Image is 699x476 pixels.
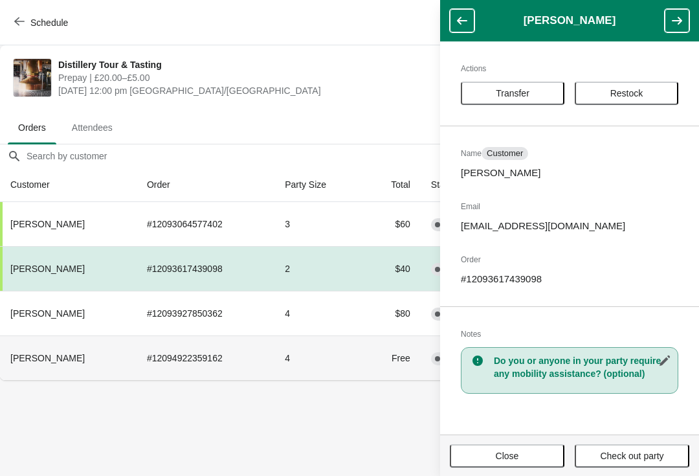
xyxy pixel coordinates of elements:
[10,219,85,229] span: [PERSON_NAME]
[274,168,363,202] th: Party Size
[461,147,678,160] h2: Name
[496,88,529,98] span: Transfer
[461,220,678,232] p: [EMAIL_ADDRESS][DOMAIN_NAME]
[10,308,85,319] span: [PERSON_NAME]
[487,148,523,159] span: Customer
[6,11,78,34] button: Schedule
[137,202,274,246] td: # 12093064577402
[137,291,274,335] td: # 12093927850362
[137,168,274,202] th: Order
[461,328,678,341] h2: Notes
[274,335,363,380] td: 4
[8,116,56,139] span: Orders
[496,451,519,461] span: Close
[364,202,421,246] td: $60
[461,253,678,266] h2: Order
[450,444,564,468] button: Close
[461,82,564,105] button: Transfer
[421,168,498,202] th: Status
[575,444,689,468] button: Check out party
[14,59,51,96] img: Distillery Tour & Tasting
[58,84,455,97] span: [DATE] 12:00 pm [GEOGRAPHIC_DATA]/[GEOGRAPHIC_DATA]
[461,166,678,179] p: [PERSON_NAME]
[364,335,421,380] td: Free
[61,116,123,139] span: Attendees
[274,291,363,335] td: 4
[364,246,421,291] td: $40
[58,71,455,84] span: Prepay | £20.00–£5.00
[274,202,363,246] td: 3
[137,335,274,380] td: # 12094922359162
[494,354,671,380] h3: Do you or anyone in your party require any mobility assistance? (optional)
[274,246,363,291] td: 2
[474,14,665,27] h1: [PERSON_NAME]
[600,451,663,461] span: Check out party
[575,82,678,105] button: Restock
[610,88,643,98] span: Restock
[461,273,678,286] p: # 12093617439098
[364,168,421,202] th: Total
[58,58,455,71] span: Distillery Tour & Tasting
[10,264,85,274] span: [PERSON_NAME]
[30,17,68,28] span: Schedule
[364,291,421,335] td: $80
[10,353,85,363] span: [PERSON_NAME]
[461,200,678,213] h2: Email
[137,246,274,291] td: # 12093617439098
[461,62,678,75] h2: Actions
[26,144,699,168] input: Search by customer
